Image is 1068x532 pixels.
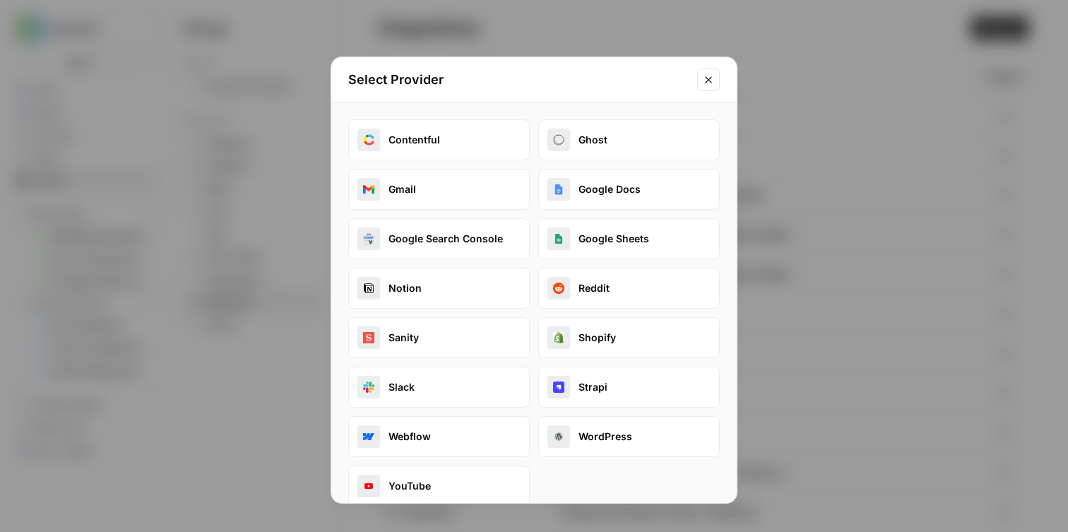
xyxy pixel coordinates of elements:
[363,233,374,244] img: google_search_console
[363,332,374,343] img: sanity
[363,431,374,442] img: webflow_oauth
[538,317,720,358] button: shopifyShopify
[553,233,564,244] img: google_sheets
[538,218,720,259] button: google_sheetsGoogle Sheets
[348,169,530,210] button: gmailGmail
[538,169,720,210] button: google_docsGoogle Docs
[538,367,720,408] button: strapiStrapi
[348,70,689,90] h2: Select Provider
[553,332,564,343] img: shopify
[553,431,564,442] img: wordpress
[538,268,720,309] button: redditReddit
[348,317,530,358] button: sanitySanity
[348,466,530,507] button: youtubeYouTube
[348,416,530,457] button: webflow_oauthWebflow
[553,382,564,393] img: strapi
[553,184,564,195] img: google_docs
[553,283,564,294] img: reddit
[348,268,530,309] button: notionNotion
[363,184,374,195] img: gmail
[348,367,530,408] button: slackSlack
[348,119,530,160] button: contentfulContentful
[363,480,374,492] img: youtube
[553,134,564,146] img: ghost
[538,119,720,160] button: ghostGhost
[697,69,720,91] button: Close modal
[363,382,374,393] img: slack
[363,283,374,294] img: notion
[538,416,720,457] button: wordpressWordPress
[348,218,530,259] button: google_search_consoleGoogle Search Console
[363,134,374,146] img: contentful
